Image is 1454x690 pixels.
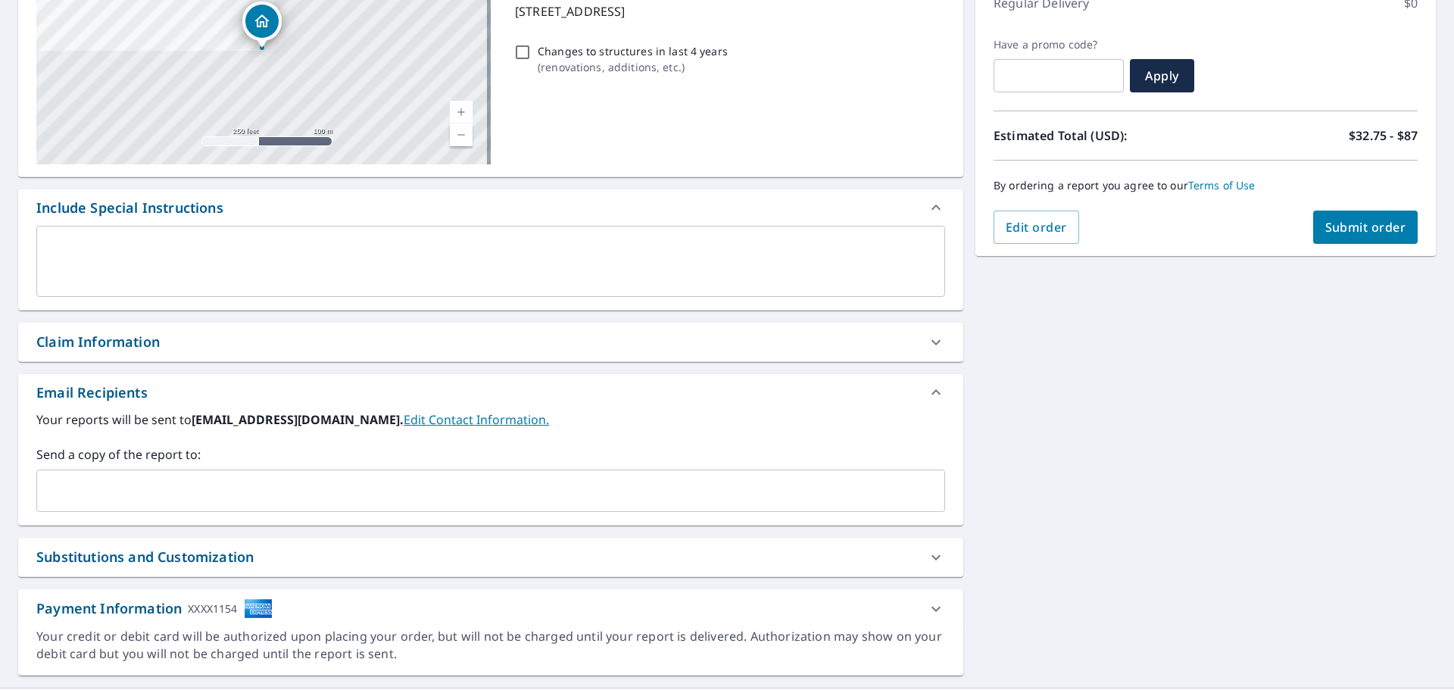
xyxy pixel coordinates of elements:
div: Your credit or debit card will be authorized upon placing your order, but will not be charged unt... [36,628,945,663]
a: EditContactInfo [404,411,549,428]
div: Substitutions and Customization [18,538,963,576]
b: [EMAIL_ADDRESS][DOMAIN_NAME]. [192,411,404,428]
div: Email Recipients [18,374,963,411]
a: Current Level 17, Zoom Out [450,123,473,146]
button: Edit order [994,211,1079,244]
div: Payment Information [36,598,273,619]
a: Current Level 17, Zoom In [450,101,473,123]
a: Terms of Use [1188,178,1256,192]
span: Edit order [1006,219,1067,236]
div: Payment InformationXXXX1154cardImage [18,589,963,628]
div: Include Special Instructions [36,198,223,218]
p: Estimated Total (USD): [994,126,1206,145]
span: Apply [1142,67,1182,84]
button: Apply [1130,59,1194,92]
p: [STREET_ADDRESS] [515,2,939,20]
div: Dropped pin, building 1, Residential property, 8707 Lakeside Forest Dr Houston, TX 77088 [242,2,282,48]
button: Submit order [1313,211,1418,244]
label: Your reports will be sent to [36,411,945,429]
img: cardImage [244,598,273,619]
p: By ordering a report you agree to our [994,179,1418,192]
p: Changes to structures in last 4 years [538,43,728,59]
label: Have a promo code? [994,38,1124,52]
p: $32.75 - $87 [1349,126,1418,145]
div: Substitutions and Customization [36,547,254,567]
div: Claim Information [18,323,963,361]
div: Include Special Instructions [18,189,963,226]
label: Send a copy of the report to: [36,445,945,464]
div: Email Recipients [36,382,148,403]
p: ( renovations, additions, etc. ) [538,59,728,75]
span: Submit order [1325,219,1406,236]
div: XXXX1154 [188,598,237,619]
div: Claim Information [36,332,160,352]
